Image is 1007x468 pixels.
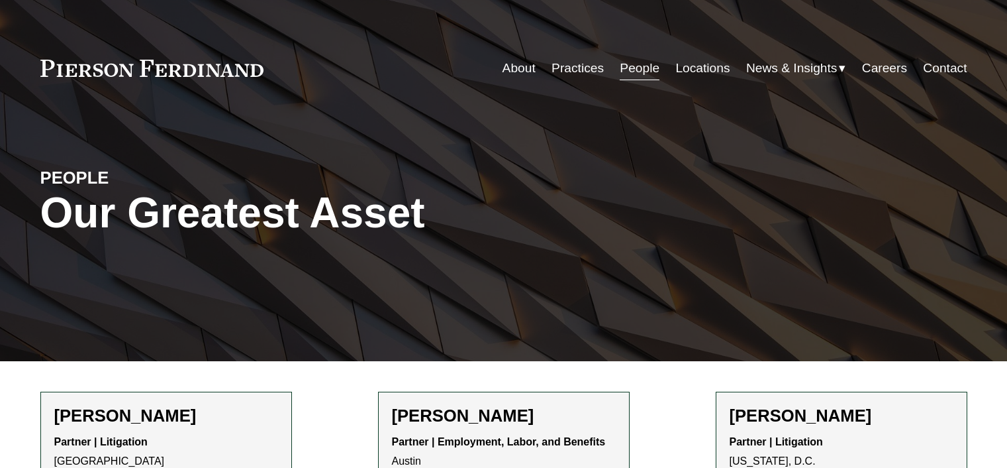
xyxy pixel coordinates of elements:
h2: [PERSON_NAME] [730,406,953,426]
strong: Partner | Employment, Labor, and Benefits [392,436,606,447]
a: Contact [923,56,967,81]
a: Careers [862,56,907,81]
h4: PEOPLE [40,167,272,188]
a: Locations [675,56,730,81]
strong: Partner | Litigation [54,436,148,447]
span: News & Insights [746,57,838,80]
a: About [503,56,536,81]
strong: Partner | Litigation [730,436,823,447]
h2: [PERSON_NAME] [54,406,278,426]
a: People [620,56,659,81]
a: folder dropdown [746,56,846,81]
a: Practices [551,56,604,81]
h2: [PERSON_NAME] [392,406,616,426]
h1: Our Greatest Asset [40,189,658,237]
